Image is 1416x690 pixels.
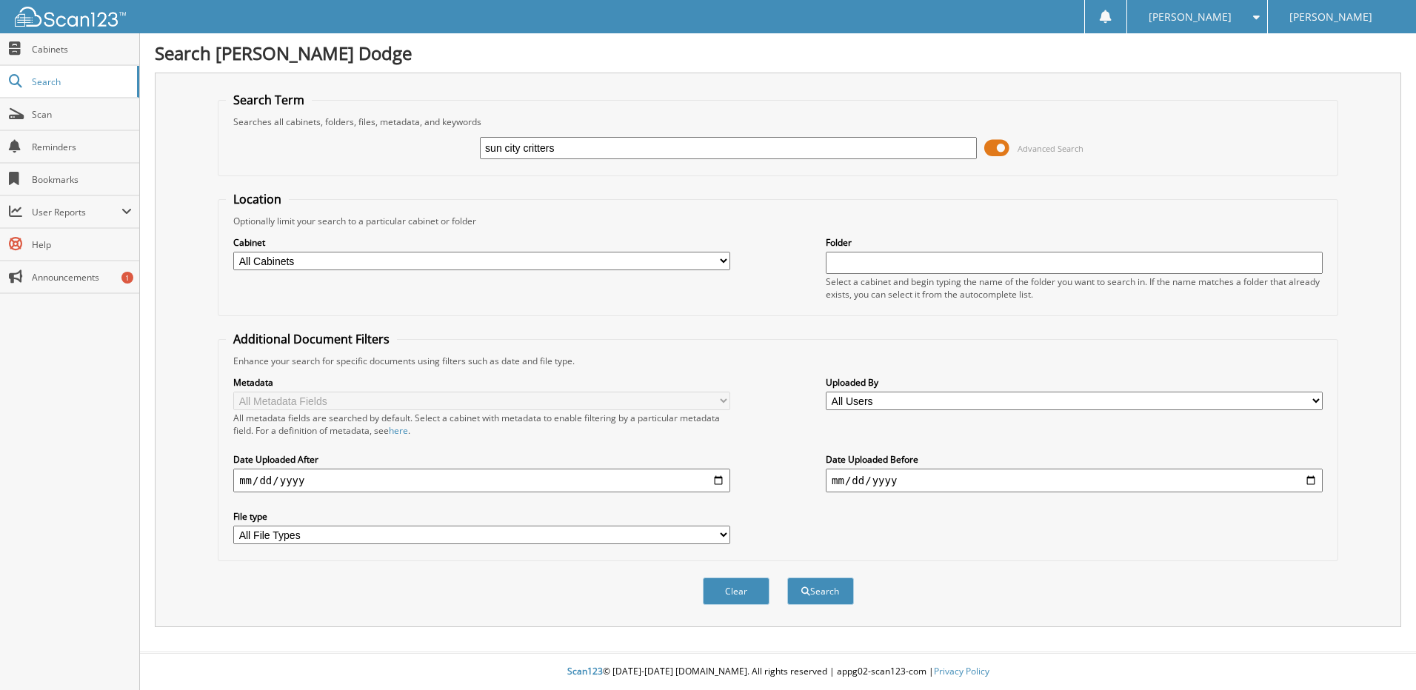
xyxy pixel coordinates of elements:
div: Searches all cabinets, folders, files, metadata, and keywords [226,115,1330,128]
legend: Additional Document Filters [226,331,397,347]
div: Select a cabinet and begin typing the name of the folder you want to search in. If the name match... [826,275,1323,301]
span: Advanced Search [1018,143,1083,154]
span: Search [32,76,130,88]
a: here [389,424,408,437]
button: Clear [703,577,769,605]
span: Announcements [32,271,132,284]
input: start [233,469,730,492]
div: 1 [121,272,133,284]
label: Cabinet [233,236,730,249]
span: [PERSON_NAME] [1149,13,1232,21]
span: [PERSON_NAME] [1289,13,1372,21]
span: Scan123 [567,665,603,677]
span: User Reports [32,206,121,218]
span: Help [32,238,132,251]
div: © [DATE]-[DATE] [DOMAIN_NAME]. All rights reserved | appg02-scan123-com | [140,654,1416,690]
iframe: Chat Widget [1342,619,1416,690]
span: Cabinets [32,43,132,56]
h1: Search [PERSON_NAME] Dodge [155,41,1401,65]
input: end [826,469,1323,492]
a: Privacy Policy [934,665,989,677]
legend: Location [226,191,289,207]
label: Date Uploaded Before [826,453,1323,466]
label: Metadata [233,376,730,389]
label: Date Uploaded After [233,453,730,466]
div: Enhance your search for specific documents using filters such as date and file type. [226,355,1330,367]
label: Uploaded By [826,376,1323,389]
label: File type [233,510,730,523]
label: Folder [826,236,1323,249]
img: scan123-logo-white.svg [15,7,126,27]
button: Search [787,577,854,605]
div: Optionally limit your search to a particular cabinet or folder [226,215,1330,227]
span: Bookmarks [32,173,132,186]
span: Scan [32,108,132,121]
div: All metadata fields are searched by default. Select a cabinet with metadata to enable filtering b... [233,412,730,437]
legend: Search Term [226,92,312,108]
span: Reminders [32,141,132,153]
